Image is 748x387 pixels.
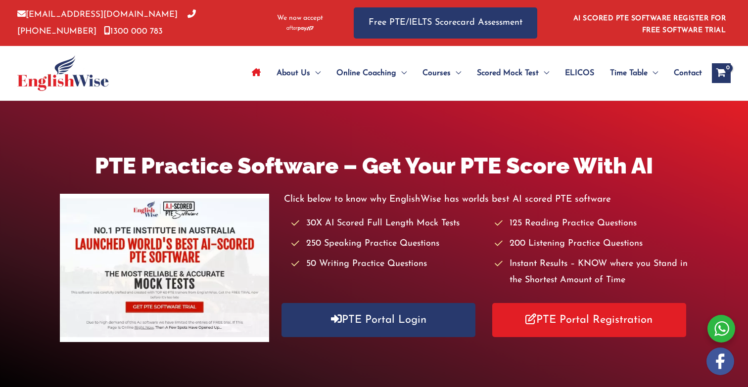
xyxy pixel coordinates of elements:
span: Menu Toggle [451,56,461,90]
h1: PTE Practice Software – Get Your PTE Score With AI [60,150,688,181]
a: PTE Portal Registration [492,303,686,337]
span: Courses [422,56,451,90]
p: Click below to know why EnglishWise has worlds best AI scored PTE software [284,191,688,208]
img: pte-institute-main [60,194,269,342]
img: Afterpay-Logo [286,26,314,31]
span: Menu Toggle [310,56,321,90]
a: About UsMenu Toggle [269,56,328,90]
nav: Site Navigation: Main Menu [244,56,702,90]
a: [PHONE_NUMBER] [17,10,196,35]
span: Menu Toggle [539,56,549,90]
span: Time Table [610,56,648,90]
span: Menu Toggle [648,56,658,90]
span: Scored Mock Test [477,56,539,90]
a: ELICOS [557,56,602,90]
li: 125 Reading Practice Questions [495,215,688,232]
a: AI SCORED PTE SOFTWARE REGISTER FOR FREE SOFTWARE TRIAL [573,15,726,34]
li: 50 Writing Practice Questions [291,256,485,272]
a: Time TableMenu Toggle [602,56,666,90]
a: Scored Mock TestMenu Toggle [469,56,557,90]
li: 250 Speaking Practice Questions [291,236,485,252]
span: About Us [277,56,310,90]
a: View Shopping Cart, empty [712,63,731,83]
a: 1300 000 783 [104,27,163,36]
img: cropped-ew-logo [17,55,109,91]
a: Online CoachingMenu Toggle [328,56,415,90]
li: 200 Listening Practice Questions [495,236,688,252]
li: 30X AI Scored Full Length Mock Tests [291,215,485,232]
a: Free PTE/IELTS Scorecard Assessment [354,7,537,39]
aside: Header Widget 1 [567,7,731,39]
span: ELICOS [565,56,594,90]
a: [EMAIL_ADDRESS][DOMAIN_NAME] [17,10,178,19]
span: Contact [674,56,702,90]
span: Online Coaching [336,56,396,90]
a: CoursesMenu Toggle [415,56,469,90]
a: Contact [666,56,702,90]
img: white-facebook.png [706,347,734,375]
a: PTE Portal Login [281,303,475,337]
span: Menu Toggle [396,56,407,90]
li: Instant Results – KNOW where you Stand in the Shortest Amount of Time [495,256,688,289]
span: We now accept [277,13,323,23]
